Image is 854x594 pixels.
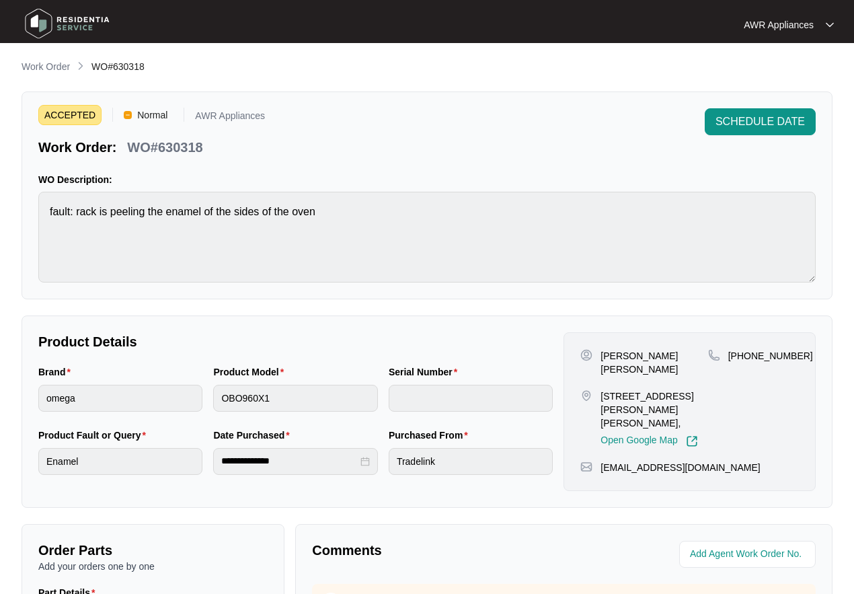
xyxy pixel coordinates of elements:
p: Order Parts [38,541,268,560]
input: Add Agent Work Order No. [690,546,808,562]
textarea: fault: rack is peeling the enamel of the sides of the oven [38,192,816,283]
img: residentia service logo [20,3,114,44]
label: Purchased From [389,429,473,442]
img: user-pin [580,349,592,361]
a: Work Order [19,60,73,75]
label: Product Model [213,365,289,379]
label: Product Fault or Query [38,429,151,442]
img: chevron-right [75,61,86,71]
p: AWR Appliances [195,111,265,125]
p: Comments [312,541,554,560]
p: [EMAIL_ADDRESS][DOMAIN_NAME] [600,461,760,474]
label: Date Purchased [213,429,295,442]
img: map-pin [708,349,720,361]
img: Link-External [686,435,698,447]
p: [PHONE_NUMBER] [728,349,813,363]
p: Product Details [38,332,553,351]
span: ACCEPTED [38,105,102,125]
img: map-pin [580,461,592,473]
p: Add your orders one by one [38,560,268,573]
span: Normal [132,105,173,125]
label: Brand [38,365,76,379]
input: Brand [38,385,202,412]
a: Open Google Map [600,435,697,447]
input: Date Purchased [221,454,357,468]
input: Purchased From [389,448,553,475]
p: WO#630318 [127,138,202,157]
p: [STREET_ADDRESS][PERSON_NAME][PERSON_NAME], [600,389,707,430]
span: SCHEDULE DATE [715,114,805,130]
img: dropdown arrow [826,22,834,28]
img: Vercel Logo [124,111,132,119]
span: WO#630318 [91,61,145,72]
p: WO Description: [38,173,816,186]
label: Serial Number [389,365,463,379]
input: Product Model [213,385,377,412]
p: AWR Appliances [744,18,814,32]
button: SCHEDULE DATE [705,108,816,135]
p: Work Order [22,60,70,73]
input: Serial Number [389,385,553,412]
p: [PERSON_NAME] [PERSON_NAME] [600,349,707,376]
input: Product Fault or Query [38,448,202,475]
img: map-pin [580,389,592,402]
p: Work Order: [38,138,116,157]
